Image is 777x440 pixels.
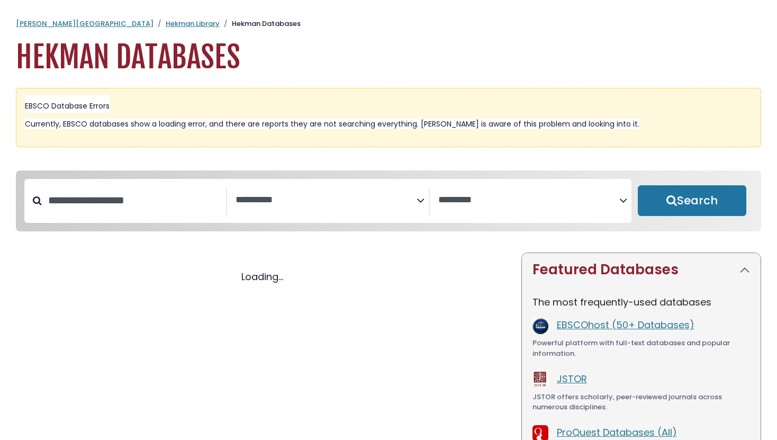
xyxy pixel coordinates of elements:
h1: Hekman Databases [16,40,761,75]
button: Featured Databases [522,253,761,286]
input: Search database by title or keyword [42,192,226,209]
a: ProQuest Databases (All) [557,426,677,439]
nav: Search filters [16,170,761,232]
div: Loading... [16,270,509,284]
li: Hekman Databases [220,19,301,29]
a: JSTOR [557,372,587,385]
span: EBSCO Database Errors [25,101,110,111]
a: Hekman Library [166,19,220,29]
div: Powerful platform with full-text databases and popular information. [532,338,750,358]
button: Submit for Search Results [638,185,746,216]
span: Currently, EBSCO databases show a loading error, and there are reports they are not searching eve... [25,119,639,129]
textarea: Search [236,195,417,206]
a: EBSCOhost (50+ Databases) [557,318,694,331]
div: JSTOR offers scholarly, peer-reviewed journals across numerous disciplines. [532,392,750,412]
nav: breadcrumb [16,19,761,29]
textarea: Search [438,195,619,206]
p: The most frequently-used databases [532,295,750,309]
a: [PERSON_NAME][GEOGRAPHIC_DATA] [16,19,153,29]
